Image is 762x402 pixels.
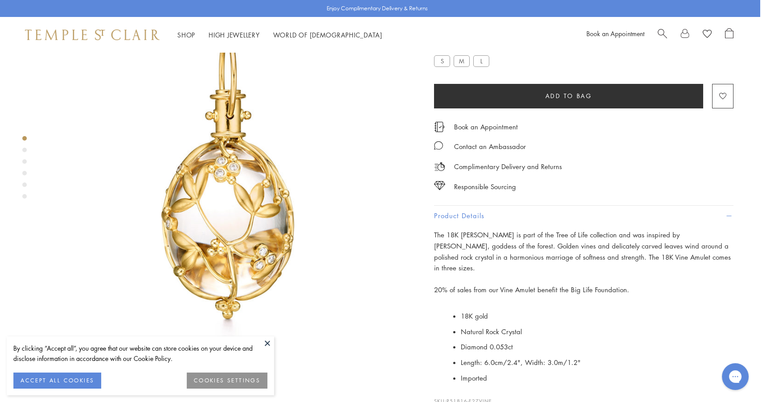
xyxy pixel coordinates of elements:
[13,343,267,364] div: By clicking “Accept all”, you agree that our website can store cookies on your device and disclos...
[454,55,470,66] label: M
[25,29,160,40] img: Temple St. Clair
[22,134,27,206] div: Product gallery navigation
[461,339,733,355] li: Diamond 0.053ct
[434,141,443,150] img: MessageIcon-01_2.svg
[703,28,712,41] a: View Wishlist
[434,181,445,190] img: icon_sourcing.svg
[454,181,516,192] div: Responsible Sourcing
[454,141,526,152] div: Contact an Ambassador
[434,285,629,294] span: 20% of sales from our Vine Amulet benefit the Big Life Foundation.
[725,28,733,41] a: Open Shopping Bag
[177,29,382,41] nav: Main navigation
[473,55,489,66] label: L
[434,55,450,66] label: S
[434,122,445,132] img: icon_appointment.svg
[586,29,644,38] a: Book an Appointment
[461,311,488,320] span: 18K gold
[454,122,518,132] a: Book an Appointment
[434,84,703,108] button: Add to bag
[717,360,753,393] iframe: Gorgias live chat messenger
[461,355,733,370] li: Length: 6.0cm/2.4", Width: 3.0m/1.2"
[454,161,562,172] p: Complimentary Delivery and Returns
[209,30,260,39] a: High JewelleryHigh Jewellery
[545,91,592,101] span: Add to bag
[187,373,267,389] button: COOKIES SETTINGS
[13,373,101,389] button: ACCEPT ALL COOKIES
[461,370,733,386] li: Imported
[327,4,428,13] p: Enjoy Complimentary Delivery & Returns
[434,230,731,272] span: The 18K [PERSON_NAME] is part of the Tree of Life collection and was inspired by [PERSON_NAME], g...
[658,28,667,41] a: Search
[434,161,445,172] img: icon_delivery.svg
[273,30,382,39] a: World of [DEMOGRAPHIC_DATA]World of [DEMOGRAPHIC_DATA]
[434,206,733,226] button: Product Details
[461,324,733,340] li: Natural Rock Crystal
[177,30,195,39] a: ShopShop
